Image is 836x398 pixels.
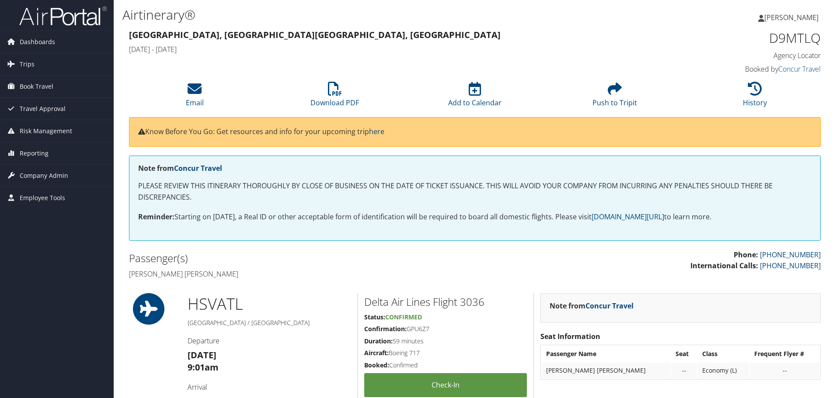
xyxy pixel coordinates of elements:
[138,212,174,221] strong: Reminder:
[698,346,749,362] th: Class
[743,87,767,107] a: History
[754,367,815,374] div: --
[129,45,644,54] h4: [DATE] - [DATE]
[186,87,204,107] a: Email
[385,313,422,321] span: Confirmed
[542,363,670,378] td: [PERSON_NAME] [PERSON_NAME]
[540,332,600,341] strong: Seat Information
[364,313,385,321] strong: Status:
[734,250,758,260] strong: Phone:
[138,180,812,203] p: PLEASE REVIEW THIS ITINERARY THOROUGHLY BY CLOSE OF BUSINESS ON THE DATE OF TICKET ISSUANCE. THIS...
[778,64,821,74] a: Concur Travel
[448,87,502,107] a: Add to Calendar
[20,31,55,53] span: Dashboards
[310,87,359,107] a: Download PDF
[758,4,827,31] a: [PERSON_NAME]
[188,382,351,392] h4: Arrival
[658,64,821,74] h4: Booked by
[750,346,819,362] th: Frequent Flyer #
[592,212,664,221] a: [DOMAIN_NAME][URL]
[369,127,384,136] a: here
[20,120,72,142] span: Risk Management
[364,361,389,369] strong: Booked:
[550,301,634,311] strong: Note from
[188,361,219,373] strong: 9:01am
[364,349,527,357] h5: Boeing 717
[129,269,468,279] h4: [PERSON_NAME] [PERSON_NAME]
[676,367,693,374] div: --
[592,87,637,107] a: Push to Tripit
[188,293,351,315] h1: HSV ATL
[20,142,49,164] span: Reporting
[364,337,393,345] strong: Duration:
[20,53,35,75] span: Trips
[364,373,527,397] a: Check-in
[20,98,66,120] span: Travel Approval
[764,13,819,22] span: [PERSON_NAME]
[364,325,527,333] h5: GPU6Z7
[188,318,351,327] h5: [GEOGRAPHIC_DATA] / [GEOGRAPHIC_DATA]
[542,346,670,362] th: Passenger Name
[364,325,407,333] strong: Confirmation:
[658,51,821,60] h4: Agency Locator
[671,346,697,362] th: Seat
[698,363,749,378] td: Economy (L)
[129,251,468,266] h2: Passenger(s)
[364,294,527,309] h2: Delta Air Lines Flight 3036
[188,336,351,346] h4: Departure
[188,349,216,361] strong: [DATE]
[138,163,222,173] strong: Note from
[138,211,812,223] p: Starting on [DATE], a Real ID or other acceptable form of identification will be required to boar...
[760,261,821,270] a: [PHONE_NUMBER]
[364,361,527,370] h5: Confirmed
[760,250,821,260] a: [PHONE_NUMBER]
[585,301,634,311] a: Concur Travel
[129,29,501,41] strong: [GEOGRAPHIC_DATA], [GEOGRAPHIC_DATA] [GEOGRAPHIC_DATA], [GEOGRAPHIC_DATA]
[174,163,222,173] a: Concur Travel
[20,76,53,97] span: Book Travel
[19,6,107,26] img: airportal-logo.png
[20,165,68,187] span: Company Admin
[20,187,65,209] span: Employee Tools
[364,349,389,357] strong: Aircraft:
[690,261,758,270] strong: International Calls:
[138,126,812,138] p: Know Before You Go: Get resources and info for your upcoming trip
[364,337,527,346] h5: 59 minutes
[122,6,592,24] h1: Airtinerary®
[658,29,821,47] h1: D9MTLQ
